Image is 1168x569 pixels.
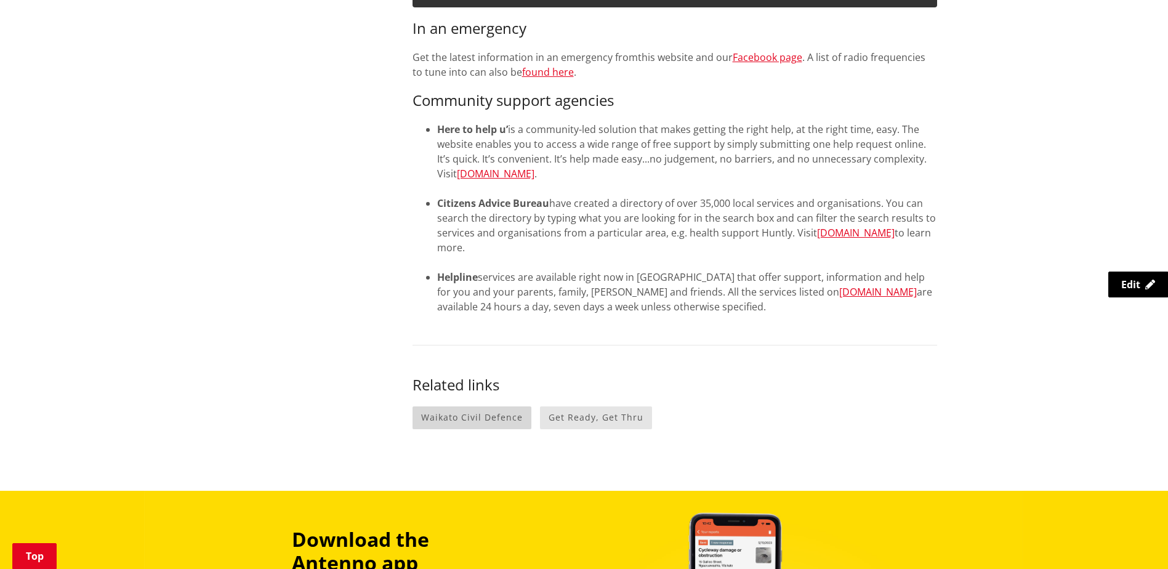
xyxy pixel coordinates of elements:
[437,270,478,284] strong: Helpline
[522,65,574,79] a: found here
[540,406,652,429] a: Get Ready, Get Thru
[413,376,937,394] h3: Related links
[817,226,895,240] a: [DOMAIN_NAME]
[413,406,531,429] a: Waikato Civil Defence
[437,196,549,210] strong: Citizens Advice Bureau
[413,20,937,38] h3: In an emergency
[839,285,917,299] a: [DOMAIN_NAME]
[413,92,937,110] h3: Community support agencies
[733,50,802,64] a: Facebook page
[437,196,937,270] li: have created a directory of over 35,000 local services and organisations. You can search the dire...
[1108,272,1168,297] a: Edit
[413,50,937,79] p: Get the latest information in an emergency fromthis website and our . A list of radio frequencies...
[437,123,508,136] strong: Here to help u’
[437,270,937,314] li: services are available right now in [GEOGRAPHIC_DATA] that offer support, information and help fo...
[1121,278,1140,291] span: Edit
[437,122,937,196] li: is a community-led solution that makes getting the right help, at the right time, easy. The websi...
[457,167,534,180] a: [DOMAIN_NAME]
[1111,517,1156,562] iframe: Messenger Launcher
[12,543,57,569] a: Top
